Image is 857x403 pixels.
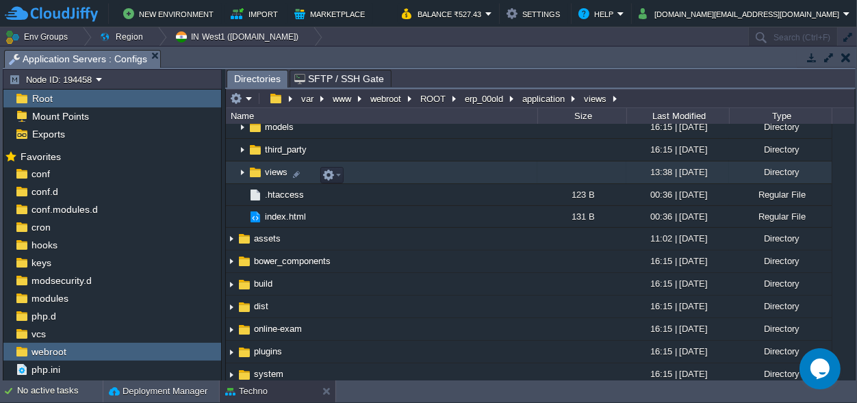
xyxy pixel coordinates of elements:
div: Name [227,108,537,124]
div: 16:15 | [DATE] [626,318,729,339]
a: keys [29,257,53,269]
img: AMDAwAAAACH5BAEAAAAALAAAAAABAAEAAAICRAEAOw== [226,341,237,363]
span: conf [29,168,52,180]
div: Regular File [729,184,832,205]
div: 00:36 | [DATE] [626,184,729,205]
a: php.d [29,310,58,322]
a: plugins [252,346,284,357]
img: AMDAwAAAACH5BAEAAAAALAAAAAABAAEAAAICRAEAOw== [226,274,237,295]
img: AMDAwAAAACH5BAEAAAAALAAAAAABAAEAAAICRAEAOw== [237,206,248,227]
img: AMDAwAAAACH5BAEAAAAALAAAAAABAAEAAAICRAEAOw== [237,140,248,161]
img: AMDAwAAAACH5BAEAAAAALAAAAAABAAEAAAICRAEAOw== [248,209,263,224]
a: system [252,368,285,380]
a: .htaccess [263,189,306,200]
button: Region [99,27,148,47]
div: 16:15 | [DATE] [626,296,729,317]
a: conf.modules.d [29,203,100,216]
input: Click to enter the path [226,89,855,108]
img: AMDAwAAAACH5BAEAAAAALAAAAAABAAEAAAICRAEAOw== [237,277,252,292]
button: Env Groups [5,27,73,47]
a: build [252,278,274,289]
div: 16:15 | [DATE] [626,341,729,362]
div: Size [539,108,626,124]
span: Mount Points [29,110,91,122]
a: online-exam [252,323,304,335]
button: Help [578,5,617,22]
button: Import [231,5,282,22]
button: webroot [368,92,405,105]
a: webroot [29,346,68,358]
a: Exports [29,128,67,140]
button: [DOMAIN_NAME][EMAIL_ADDRESS][DOMAIN_NAME] [639,5,843,22]
img: AMDAwAAAACH5BAEAAAAALAAAAAABAAEAAAICRAEAOw== [248,165,263,180]
span: SFTP / SSH Gate [294,70,384,87]
a: dist [252,300,270,312]
span: Directories [234,70,281,88]
button: New Environment [123,5,218,22]
button: application [520,92,568,105]
div: 16:15 | [DATE] [626,363,729,385]
div: Regular File [729,206,832,227]
div: Directory [729,296,832,317]
a: models [263,121,296,133]
img: AMDAwAAAACH5BAEAAAAALAAAAAABAAEAAAICRAEAOw== [237,254,252,269]
a: Favorites [18,151,63,162]
div: Type [730,108,832,124]
img: AMDAwAAAACH5BAEAAAAALAAAAAABAAEAAAICRAEAOw== [237,117,248,138]
a: Root [29,92,55,105]
img: AMDAwAAAACH5BAEAAAAALAAAAAABAAEAAAICRAEAOw== [248,142,263,157]
button: Settings [507,5,564,22]
img: AMDAwAAAACH5BAEAAAAALAAAAAABAAEAAAICRAEAOw== [248,120,263,135]
a: hooks [29,239,60,251]
a: assets [252,233,283,244]
div: 16:15 | [DATE] [626,250,729,272]
span: modsecurity.d [29,274,94,287]
div: 16:15 | [DATE] [626,116,729,138]
button: Node ID: 194458 [9,73,96,86]
img: AMDAwAAAACH5BAEAAAAALAAAAAABAAEAAAICRAEAOw== [237,231,252,246]
div: No active tasks [17,380,103,402]
img: AMDAwAAAACH5BAEAAAAALAAAAAABAAEAAAICRAEAOw== [237,162,248,183]
button: Techno [225,385,268,398]
span: index.html [263,211,308,222]
div: 00:36 | [DATE] [626,206,729,227]
button: var [299,92,317,105]
a: views [263,166,290,178]
div: Directory [729,228,832,249]
button: Balance ₹527.43 [402,5,485,22]
div: 16:15 | [DATE] [626,139,729,160]
button: erp_00old [463,92,507,105]
button: ROOT [418,92,449,105]
img: AMDAwAAAACH5BAEAAAAALAAAAAABAAEAAAICRAEAOw== [226,364,237,385]
span: modules [29,292,71,304]
button: www [331,92,355,105]
a: bower_components [252,255,333,267]
a: cron [29,221,53,233]
img: AMDAwAAAACH5BAEAAAAALAAAAAABAAEAAAICRAEAOw== [226,296,237,317]
span: conf.d [29,185,60,198]
img: AMDAwAAAACH5BAEAAAAALAAAAAABAAEAAAICRAEAOw== [226,319,237,340]
img: AMDAwAAAACH5BAEAAAAALAAAAAABAAEAAAICRAEAOw== [226,251,237,272]
div: Directory [729,139,832,160]
div: 11:02 | [DATE] [626,228,729,249]
span: vcs [29,328,48,340]
img: CloudJiffy [5,5,98,23]
iframe: chat widget [800,348,843,389]
div: 13:38 | [DATE] [626,161,729,183]
button: Marketplace [294,5,369,22]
